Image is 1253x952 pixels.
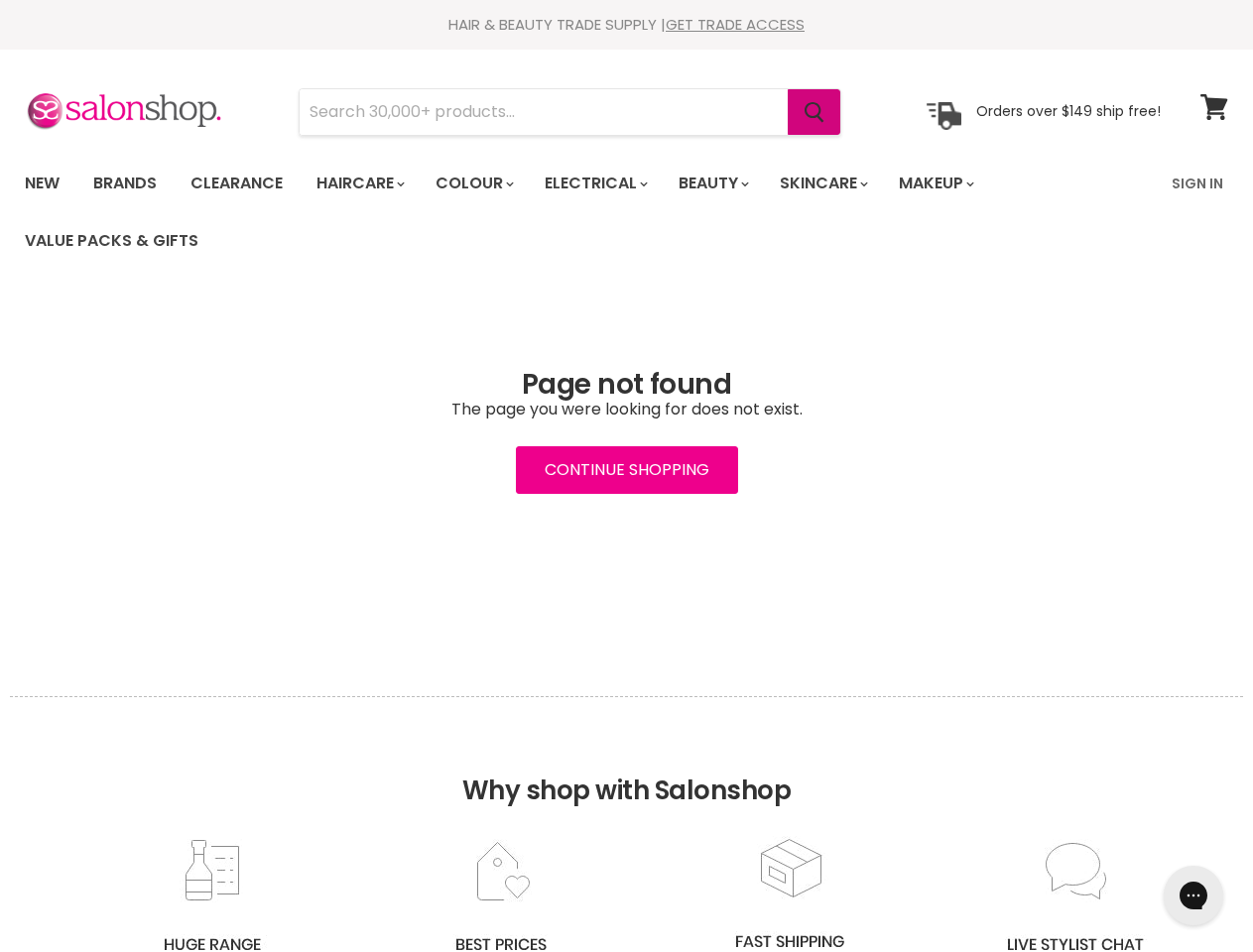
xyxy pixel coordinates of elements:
[10,220,213,262] a: Value Packs & Gifts
[25,401,1228,418] p: The page you were looking for does not exist.
[10,163,74,204] a: New
[765,163,880,204] a: Skincare
[10,155,1160,270] ul: Main menu
[788,89,840,135] button: Search
[976,102,1161,120] p: Orders over $149 ship free!
[10,696,1243,836] h2: Why shop with Salonshop
[78,163,172,204] a: Brands
[176,163,298,204] a: Clearance
[1160,163,1235,204] a: Sign In
[666,14,805,35] a: GET TRADE ACCESS
[421,163,526,204] a: Colour
[299,88,841,136] form: Product
[516,446,738,494] a: Continue Shopping
[300,89,788,135] input: Search
[530,163,660,204] a: Electrical
[25,369,1228,401] h1: Page not found
[884,163,986,204] a: Makeup
[664,163,761,204] a: Beauty
[302,163,417,204] a: Haircare
[1154,859,1233,932] iframe: Gorgias live chat messenger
